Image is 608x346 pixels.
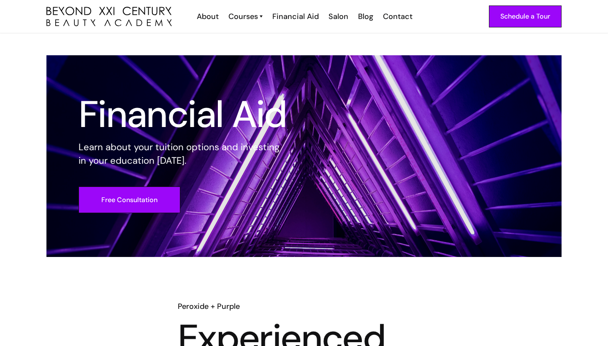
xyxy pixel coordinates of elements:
[79,141,287,168] p: Learn about your tuition options and investing in your education [DATE].
[46,7,172,27] a: home
[272,11,319,22] div: Financial Aid
[79,187,180,213] a: Free Consultation
[377,11,417,22] a: Contact
[500,11,550,22] div: Schedule a Tour
[191,11,223,22] a: About
[46,7,172,27] img: beyond 21st century beauty academy logo
[383,11,413,22] div: Contact
[267,11,323,22] a: Financial Aid
[178,301,430,312] h6: Peroxide + Purple
[79,99,287,130] h1: Financial Aid
[328,11,348,22] div: Salon
[228,11,263,22] a: Courses
[197,11,219,22] div: About
[353,11,377,22] a: Blog
[358,11,373,22] div: Blog
[489,5,562,27] a: Schedule a Tour
[228,11,258,22] div: Courses
[323,11,353,22] a: Salon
